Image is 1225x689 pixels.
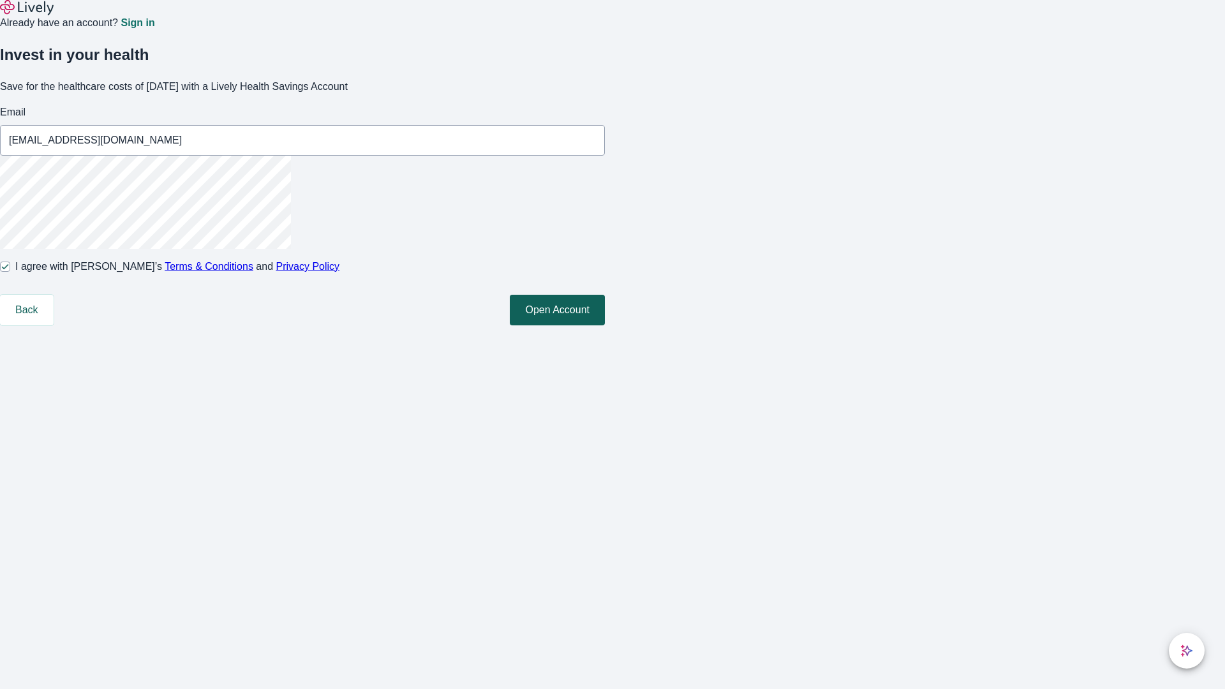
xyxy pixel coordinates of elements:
a: Terms & Conditions [165,261,253,272]
span: I agree with [PERSON_NAME]’s and [15,259,339,274]
button: Open Account [510,295,605,325]
a: Sign in [121,18,154,28]
button: chat [1169,633,1205,669]
svg: Lively AI Assistant [1180,644,1193,657]
a: Privacy Policy [276,261,340,272]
